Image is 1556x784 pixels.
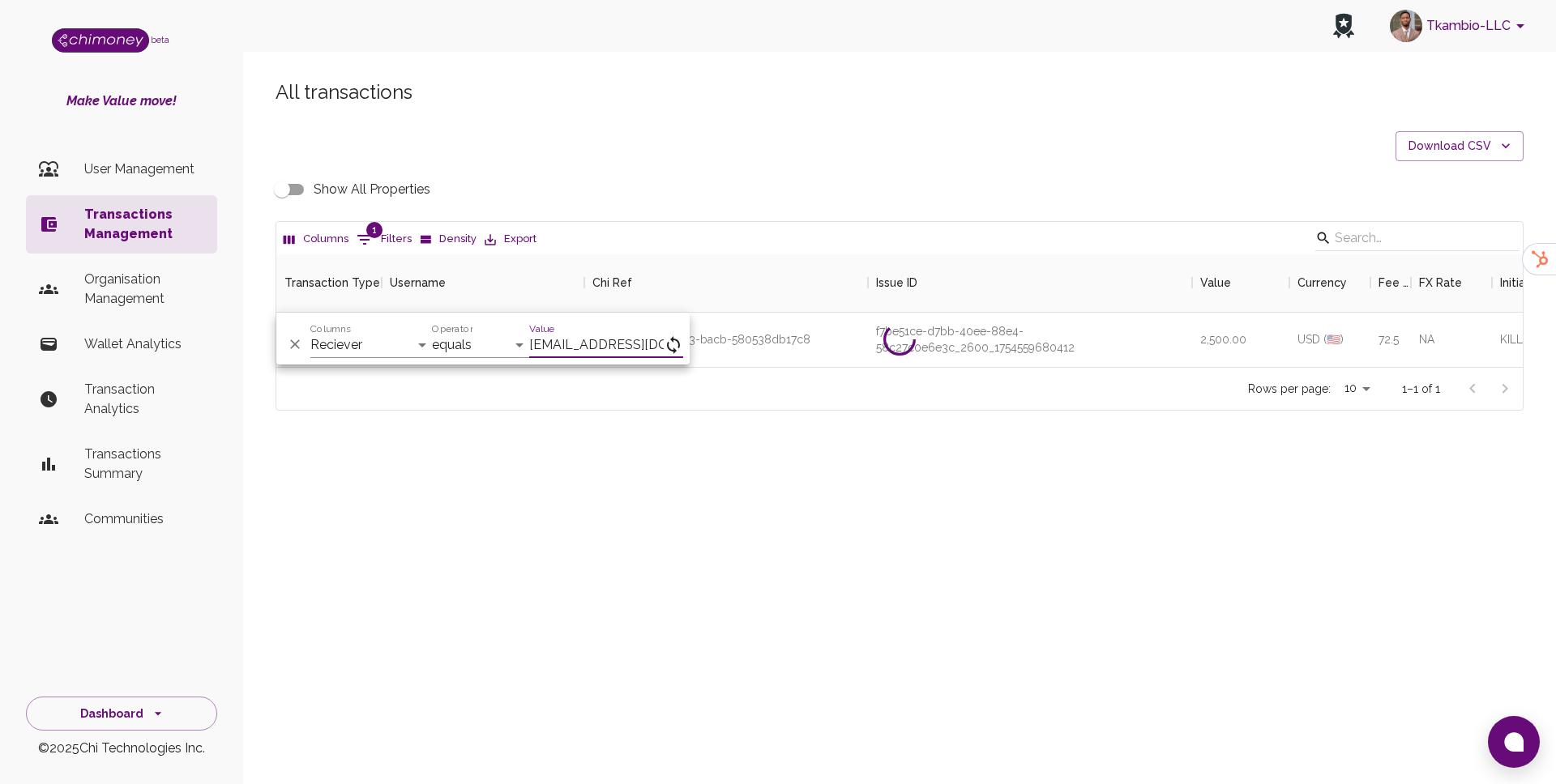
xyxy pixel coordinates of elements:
div: Search [1315,225,1520,254]
button: Download CSV [1396,131,1524,161]
button: Dashboard [26,697,217,731]
div: Username [390,254,446,312]
p: User Management [84,160,204,179]
div: USD (🇺🇸) [1289,313,1370,367]
p: Wallet Analytics [84,334,204,354]
div: Initiator [1500,254,1541,312]
button: Open chat window [1488,716,1540,768]
div: FX Rate [1419,254,1462,312]
div: FX Rate [1411,254,1492,312]
button: Select columns [280,227,353,252]
div: 72.5 [1370,313,1411,367]
p: Communities [84,509,204,529]
img: avatar [1390,10,1422,42]
div: Chi Ref [584,254,868,312]
button: Export [481,227,541,252]
label: Columns [310,322,351,336]
span: Show All Properties [314,180,430,199]
div: Transaction Type [276,254,382,312]
div: Currency [1289,254,1370,312]
input: Search… [1335,225,1495,251]
button: Show filters [353,227,416,253]
h5: All transactions [276,79,1524,105]
span: 1 [366,222,383,238]
div: Currency [1297,254,1347,312]
button: Density [416,227,481,252]
div: Chi Ref [592,254,632,312]
div: Username [382,254,584,312]
div: NA [1411,313,1492,367]
p: Transactions Summary [84,445,204,484]
p: Organisation Management [84,270,204,309]
div: Transaction Type [284,254,380,312]
div: Issue ID [868,254,1192,312]
button: Delete [283,332,307,356]
p: Rows per page: [1248,381,1331,397]
div: 71ff86b5-ea44-48f3-bacb-580538db17c8 [584,313,868,367]
img: Logo [52,28,149,53]
div: Issue ID [876,254,917,312]
p: Transactions Management [84,205,204,244]
div: Fee ($) [1370,254,1411,312]
div: 10 [1337,377,1376,400]
div: f7be51ce-d7bb-40ee-88e4-58c27c0e6e3c_2600_1754559680412 [868,313,1192,367]
button: account of current user [1383,5,1537,47]
p: 1–1 of 1 [1402,381,1440,397]
div: Value [1192,254,1289,312]
input: Filter value [529,332,664,358]
div: 2,500.00 [1192,313,1289,367]
label: Value [529,322,554,336]
p: Transaction Analytics [84,380,204,419]
div: Fee ($) [1379,254,1411,312]
label: Operator [432,322,472,336]
div: Value [1200,254,1231,312]
span: beta [151,35,169,45]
